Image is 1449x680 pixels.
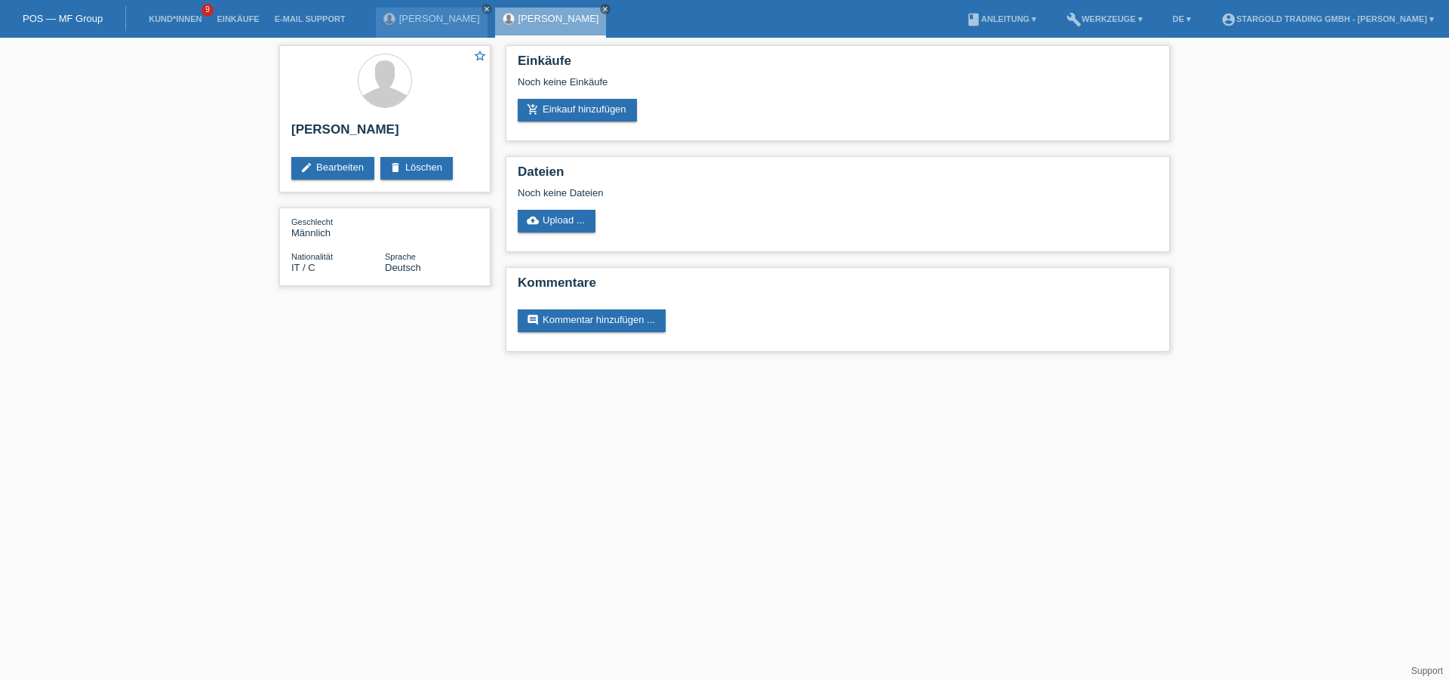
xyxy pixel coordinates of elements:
[473,49,487,65] a: star_border
[518,76,1158,99] div: Noch keine Einkäufe
[291,262,315,273] span: Italien / C / 18.05.1992
[958,14,1044,23] a: bookAnleitung ▾
[600,4,611,14] a: close
[1411,666,1443,676] a: Support
[1066,12,1081,27] i: build
[481,4,492,14] a: close
[389,162,401,174] i: delete
[209,14,266,23] a: Einkäufe
[601,5,609,13] i: close
[527,103,539,115] i: add_shopping_cart
[300,162,312,174] i: edit
[385,262,421,273] span: Deutsch
[518,165,1158,187] h2: Dateien
[518,54,1158,76] h2: Einkäufe
[380,157,453,180] a: deleteLöschen
[291,216,385,238] div: Männlich
[1165,14,1198,23] a: DE ▾
[291,157,374,180] a: editBearbeiten
[1059,14,1150,23] a: buildWerkzeuge ▾
[483,5,491,13] i: close
[291,252,333,261] span: Nationalität
[385,252,416,261] span: Sprache
[141,14,209,23] a: Kund*innen
[1214,14,1441,23] a: account_circleStargold Trading GmbH - [PERSON_NAME] ▾
[202,4,214,17] span: 9
[518,187,979,198] div: Noch keine Dateien
[23,13,103,24] a: POS — MF Group
[527,214,539,226] i: cloud_upload
[518,13,599,24] a: [PERSON_NAME]
[399,13,480,24] a: [PERSON_NAME]
[518,275,1158,298] h2: Kommentare
[291,217,333,226] span: Geschlecht
[267,14,353,23] a: E-Mail Support
[527,314,539,326] i: comment
[518,309,666,332] a: commentKommentar hinzufügen ...
[518,210,595,232] a: cloud_uploadUpload ...
[291,122,478,145] h2: [PERSON_NAME]
[966,12,981,27] i: book
[518,99,637,122] a: add_shopping_cartEinkauf hinzufügen
[1221,12,1236,27] i: account_circle
[473,49,487,63] i: star_border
